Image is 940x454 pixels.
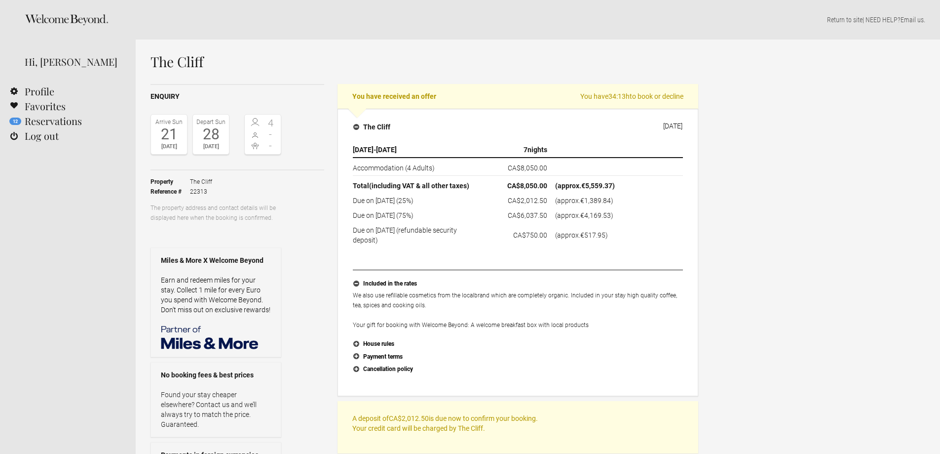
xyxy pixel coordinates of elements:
[150,15,925,25] p: | NEED HELP? .
[195,142,226,152] div: [DATE]
[353,142,485,158] th: -
[25,54,121,69] div: Hi, [PERSON_NAME]
[580,91,683,101] span: You have to book or decline
[508,211,547,219] flynt-currency: CA$6,037.50
[353,146,374,154] span: [DATE]
[150,54,698,69] h1: The Cliff
[263,129,279,139] span: -
[150,91,324,102] h2: Enquiry
[353,122,390,132] h4: The Cliff
[507,182,547,190] flynt-currency: CA$8,050.00
[580,211,611,219] flynt-currency: €4,169.53
[663,122,682,130] div: [DATE]
[376,146,397,154] span: [DATE]
[153,127,185,142] div: 21
[508,164,547,172] flynt-currency: CA$8,050.00
[353,338,683,351] button: House rules
[353,208,485,223] td: Due on [DATE] (75%)
[353,193,485,208] td: Due on [DATE] (25%)
[608,92,630,100] flynt-countdown: 34:13h
[555,231,608,239] span: (approx. )
[345,117,690,137] button: The Cliff [DATE]
[161,390,271,429] p: Found your stay cheaper elsewhere? Contact us and we’ll always try to match the price. Guaranteed.
[901,16,924,24] a: Email us
[581,182,612,190] flynt-currency: €5,559.37
[190,187,212,197] span: 22313
[150,187,190,197] strong: Reference #
[161,325,260,349] img: Miles & More
[580,197,611,205] flynt-currency: €1,389.84
[161,370,271,380] strong: No booking fees & best prices
[513,231,547,239] flynt-currency: CA$750.00
[263,118,279,128] span: 4
[353,176,485,194] th: Total
[161,255,271,265] strong: Miles & More X Welcome Beyond
[150,177,190,187] strong: Property
[580,231,605,239] flynt-currency: €517.95
[353,158,485,176] td: Accommodation (4 Adults)
[524,146,527,154] span: 7
[555,197,613,205] span: (approx. )
[353,290,683,330] p: We also use refillable cosmetics from the localbrand which are completely organic. Included in yo...
[195,127,226,142] div: 28
[485,142,551,158] th: nights
[353,363,683,376] button: Cancellation policy
[353,278,683,290] button: Included in the rates
[190,177,212,187] span: The Cliff
[338,84,698,109] h2: You have received an offer
[195,117,226,127] div: Depart Sun
[508,197,547,205] flynt-currency: CA$2,012.50
[555,211,613,219] span: (approx. )
[161,276,270,314] a: Earn and redeem miles for your stay. Collect 1 mile for every Euro you spend with Welcome Beyond....
[555,182,615,190] span: (approx. )
[153,142,185,152] div: [DATE]
[9,118,21,125] flynt-notification-badge: 12
[353,351,683,364] button: Payment terms
[827,16,863,24] a: Return to site
[369,182,469,190] span: (including VAT & all other taxes)
[263,141,279,151] span: -
[389,414,429,422] flynt-currency: CA$2,012.50
[150,203,281,223] p: The property address and contact details will be displayed here when the booking is confirmed.
[352,413,683,433] p: A deposit of is due now to confirm your booking. Your credit card will be charged by The Cliff.
[153,117,185,127] div: Arrive Sun
[353,223,485,245] td: Due on [DATE] (refundable security deposit)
